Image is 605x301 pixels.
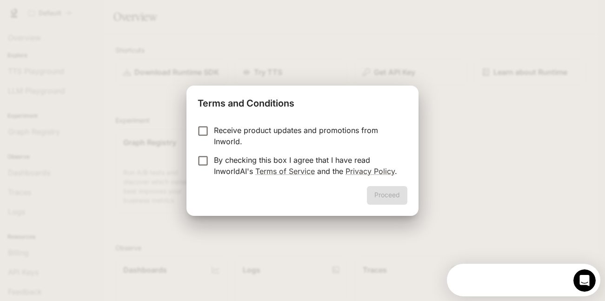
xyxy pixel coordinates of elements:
[186,86,418,117] h2: Terms and Conditions
[573,269,596,292] iframe: Intercom live chat
[346,167,395,176] a: Privacy Policy
[255,167,315,176] a: Terms of Service
[447,264,600,296] iframe: Intercom live chat discovery launcher
[214,154,400,177] p: By checking this box I agree that I have read InworldAI's and the .
[214,125,400,147] p: Receive product updates and promotions from Inworld.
